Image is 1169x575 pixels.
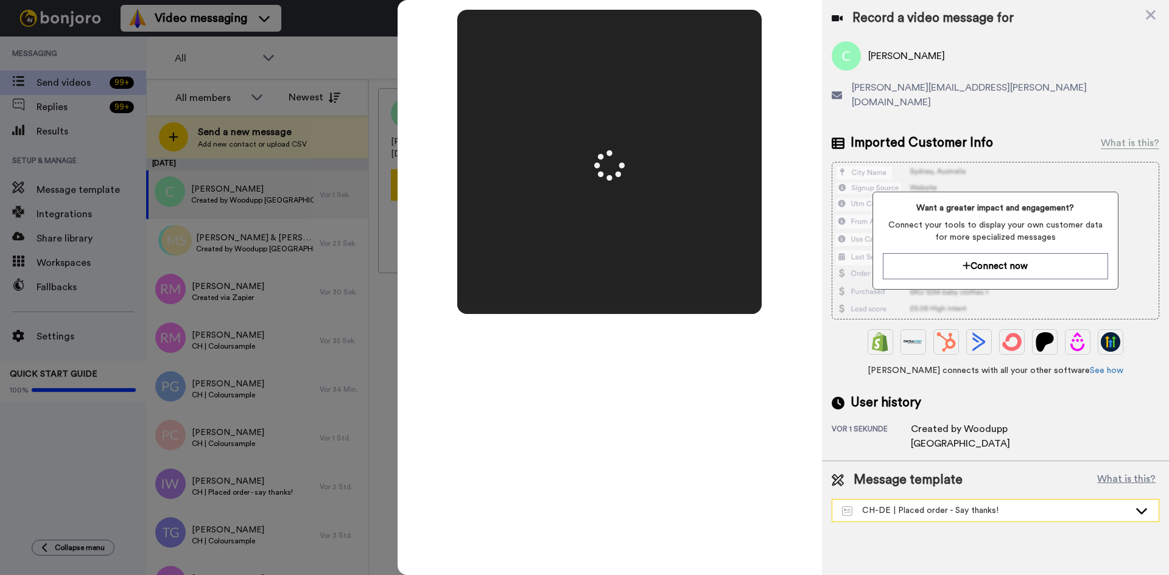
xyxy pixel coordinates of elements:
[1035,332,1055,352] img: Patreon
[883,219,1108,243] span: Connect your tools to display your own customer data for more specialized messages
[883,253,1108,279] button: Connect now
[911,422,1106,451] div: Created by Woodupp [GEOGRAPHIC_DATA]
[842,506,852,516] img: Message-temps.svg
[904,332,923,352] img: Ontraport
[1090,366,1123,375] a: See how
[854,471,963,489] span: Message template
[832,364,1159,377] span: [PERSON_NAME] connects with all your other software
[851,394,921,412] span: User history
[1068,332,1087,352] img: Drip
[936,332,956,352] img: Hubspot
[871,332,890,352] img: Shopify
[842,504,1129,517] div: CH-DE | Placed order - Say thanks!
[1101,332,1120,352] img: GoHighLevel
[1094,471,1159,489] button: What is this?
[851,134,993,152] span: Imported Customer Info
[1101,136,1159,150] div: What is this?
[832,424,911,451] div: vor 1 Sekunde
[852,80,1159,110] span: [PERSON_NAME][EMAIL_ADDRESS][PERSON_NAME][DOMAIN_NAME]
[969,332,989,352] img: ActiveCampaign
[883,202,1108,214] span: Want a greater impact and engagement?
[1002,332,1022,352] img: ConvertKit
